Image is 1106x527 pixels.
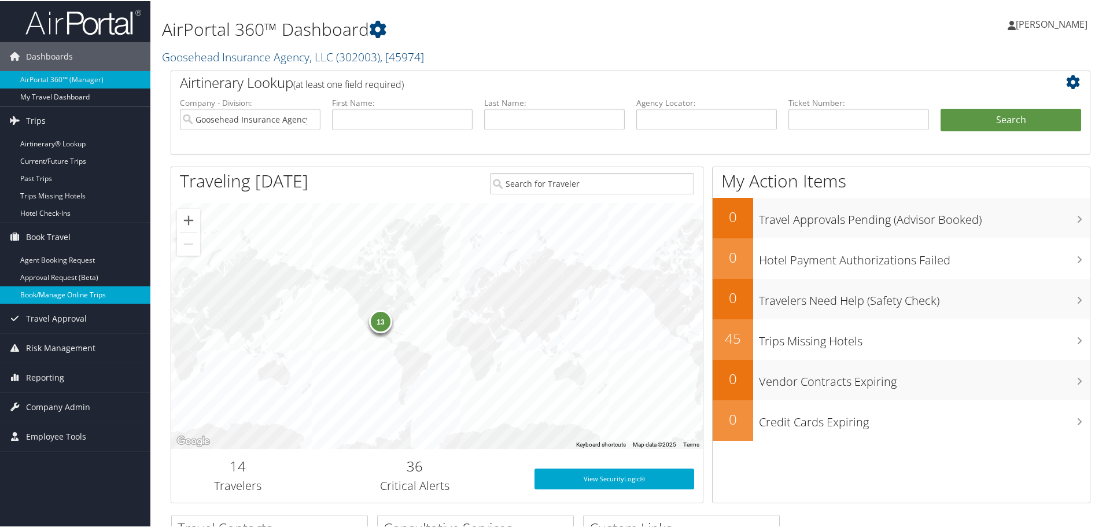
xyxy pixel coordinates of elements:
[713,287,753,307] h2: 0
[26,222,71,250] span: Book Travel
[490,172,694,193] input: Search for Traveler
[683,440,699,447] a: Terms (opens in new tab)
[713,318,1090,359] a: 45Trips Missing Hotels
[534,467,694,488] a: View SecurityLogic®
[484,96,625,108] label: Last Name:
[941,108,1081,131] button: Search
[380,48,424,64] span: , [ 45974 ]
[177,208,200,231] button: Zoom in
[713,246,753,266] h2: 0
[180,168,308,192] h1: Traveling [DATE]
[180,72,1005,91] h2: Airtinerary Lookup
[759,245,1090,267] h3: Hotel Payment Authorizations Failed
[313,455,517,475] h2: 36
[313,477,517,493] h3: Critical Alerts
[713,359,1090,399] a: 0Vendor Contracts Expiring
[713,197,1090,237] a: 0Travel Approvals Pending (Advisor Booked)
[713,237,1090,278] a: 0Hotel Payment Authorizations Failed
[713,327,753,347] h2: 45
[713,408,753,428] h2: 0
[332,96,473,108] label: First Name:
[788,96,929,108] label: Ticket Number:
[26,392,90,421] span: Company Admin
[162,16,787,40] h1: AirPortal 360™ Dashboard
[713,278,1090,318] a: 0Travelers Need Help (Safety Check)
[26,41,73,70] span: Dashboards
[336,48,380,64] span: ( 302003 )
[1016,17,1087,30] span: [PERSON_NAME]
[26,105,46,134] span: Trips
[26,333,95,362] span: Risk Management
[180,455,296,475] h2: 14
[1008,6,1099,40] a: [PERSON_NAME]
[177,231,200,255] button: Zoom out
[25,8,141,35] img: airportal-logo.png
[713,168,1090,192] h1: My Action Items
[26,362,64,391] span: Reporting
[759,367,1090,389] h3: Vendor Contracts Expiring
[293,77,404,90] span: (at least one field required)
[759,407,1090,429] h3: Credit Cards Expiring
[713,399,1090,440] a: 0Credit Cards Expiring
[26,421,86,450] span: Employee Tools
[713,206,753,226] h2: 0
[369,309,392,332] div: 13
[759,326,1090,348] h3: Trips Missing Hotels
[174,433,212,448] img: Google
[180,477,296,493] h3: Travelers
[180,96,320,108] label: Company - Division:
[26,303,87,332] span: Travel Approval
[576,440,626,448] button: Keyboard shortcuts
[759,286,1090,308] h3: Travelers Need Help (Safety Check)
[713,368,753,388] h2: 0
[174,433,212,448] a: Open this area in Google Maps (opens a new window)
[759,205,1090,227] h3: Travel Approvals Pending (Advisor Booked)
[636,96,777,108] label: Agency Locator:
[633,440,676,447] span: Map data ©2025
[162,48,424,64] a: Goosehead Insurance Agency, LLC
